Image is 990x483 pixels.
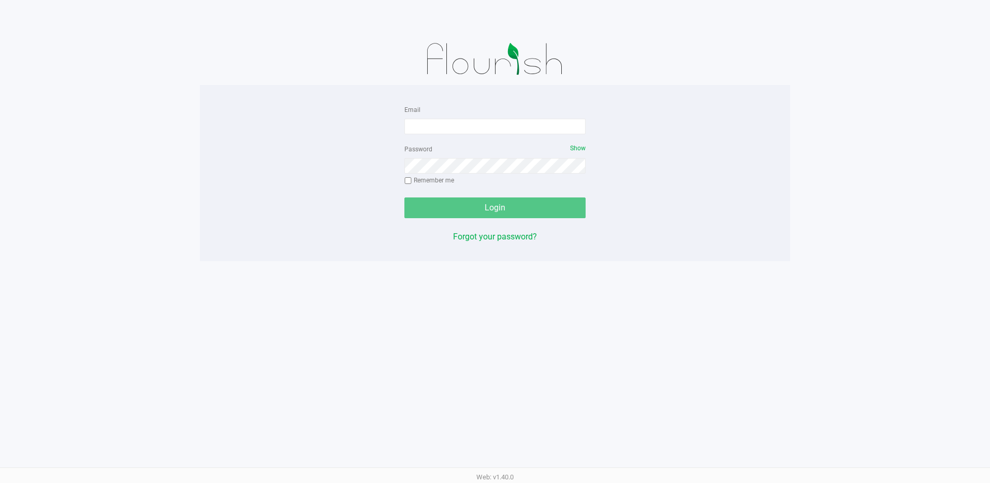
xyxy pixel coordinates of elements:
[476,473,514,481] span: Web: v1.40.0
[404,176,454,185] label: Remember me
[453,231,537,243] button: Forgot your password?
[404,145,432,154] label: Password
[404,105,420,115] label: Email
[404,177,412,184] input: Remember me
[570,145,586,152] span: Show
